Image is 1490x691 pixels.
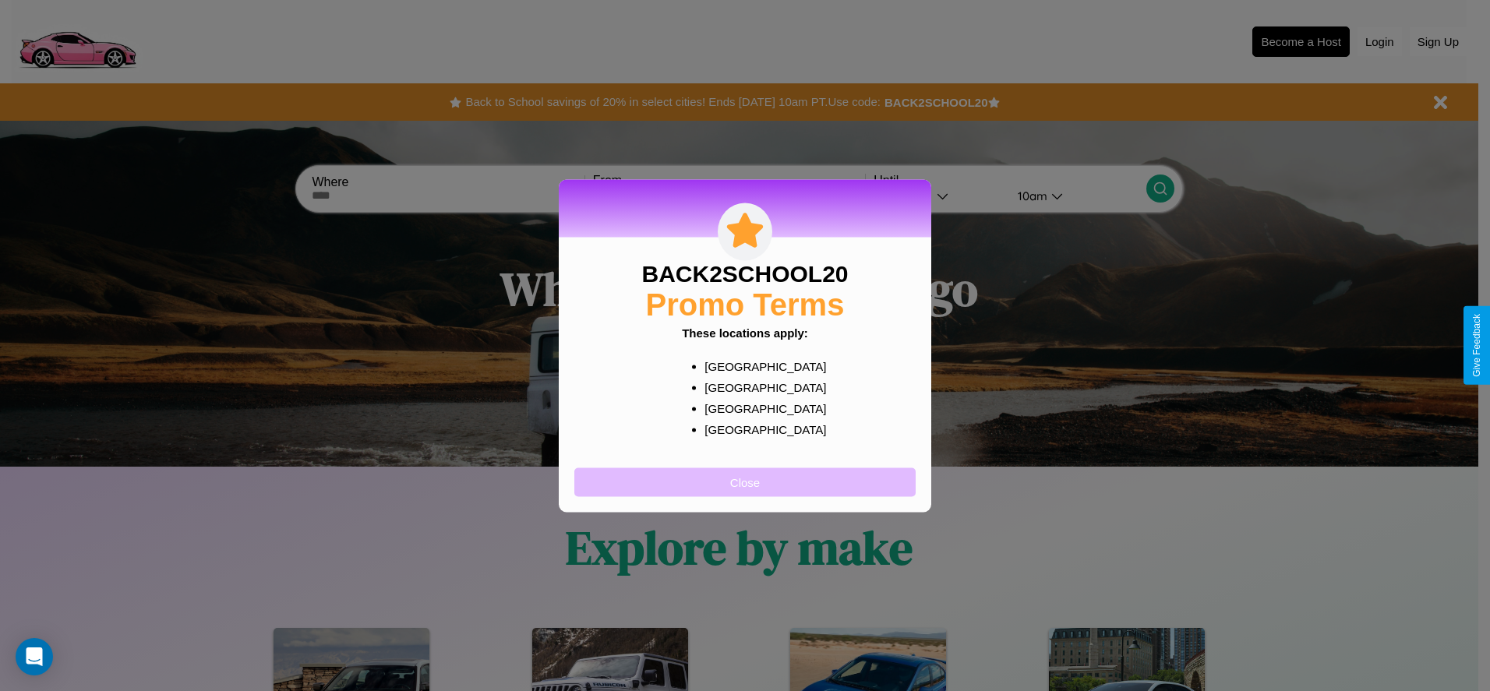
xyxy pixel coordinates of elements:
div: Open Intercom Messenger [16,638,53,675]
b: These locations apply: [682,326,808,339]
h3: BACK2SCHOOL20 [641,260,848,287]
div: Give Feedback [1471,314,1482,377]
p: [GEOGRAPHIC_DATA] [704,355,816,376]
button: Close [574,467,916,496]
p: [GEOGRAPHIC_DATA] [704,418,816,439]
h2: Promo Terms [646,287,845,322]
p: [GEOGRAPHIC_DATA] [704,397,816,418]
p: [GEOGRAPHIC_DATA] [704,376,816,397]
